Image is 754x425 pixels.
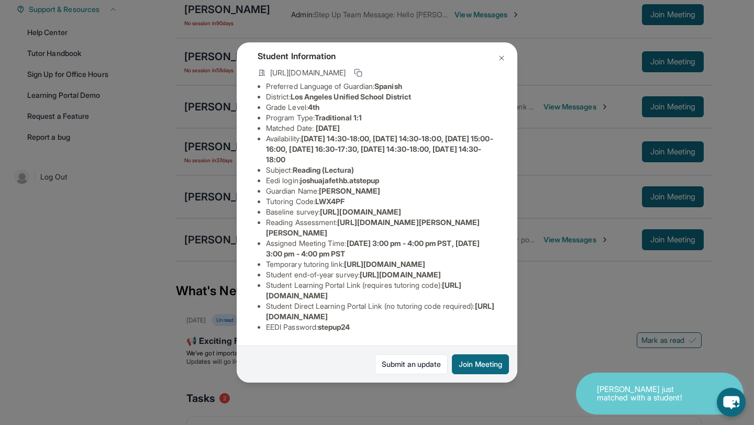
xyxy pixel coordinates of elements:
[266,238,496,259] li: Assigned Meeting Time :
[375,354,448,374] a: Submit an update
[497,54,506,62] img: Close Icon
[308,103,319,111] span: 4th
[597,385,702,402] p: [PERSON_NAME] just matched with a student!
[316,124,340,132] span: [DATE]
[266,301,496,322] li: Student Direct Learning Portal Link (no tutoring code required) :
[266,186,496,196] li: Guardian Name :
[266,92,496,102] li: District:
[266,123,496,133] li: Matched Date:
[266,239,480,258] span: [DATE] 3:00 pm - 4:00 pm PST, [DATE] 3:00 pm - 4:00 pm PST
[315,197,345,206] span: LWX4PF
[258,50,496,62] h4: Student Information
[266,322,496,332] li: EEDI Password :
[266,175,496,186] li: Eedi login :
[452,354,509,374] button: Join Meeting
[266,133,496,165] li: Availability:
[270,68,346,78] span: [URL][DOMAIN_NAME]
[315,113,362,122] span: Traditional 1:1
[319,186,380,195] span: [PERSON_NAME]
[266,102,496,113] li: Grade Level:
[344,260,425,269] span: [URL][DOMAIN_NAME]
[266,81,496,92] li: Preferred Language of Guardian:
[266,218,480,237] span: [URL][DOMAIN_NAME][PERSON_NAME][PERSON_NAME]
[318,322,350,331] span: stepup24
[266,217,496,238] li: Reading Assessment :
[717,388,746,417] button: chat-button
[266,134,493,164] span: [DATE] 14:30-18:00, [DATE] 14:30-18:00, [DATE] 15:00-16:00, [DATE] 16:30-17:30, [DATE] 14:30-18:0...
[320,207,401,216] span: [URL][DOMAIN_NAME]
[352,66,364,79] button: Copy link
[300,176,380,185] span: joshuajafethb.atstepup
[266,207,496,217] li: Baseline survey :
[360,270,441,279] span: [URL][DOMAIN_NAME]
[266,165,496,175] li: Subject :
[266,270,496,280] li: Student end-of-year survey :
[291,92,411,101] span: Los Angeles Unified School District
[266,196,496,207] li: Tutoring Code :
[266,280,496,301] li: Student Learning Portal Link (requires tutoring code) :
[374,82,402,91] span: Spanish
[266,113,496,123] li: Program Type:
[293,165,354,174] span: Reading (Lectura)
[266,259,496,270] li: Temporary tutoring link :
